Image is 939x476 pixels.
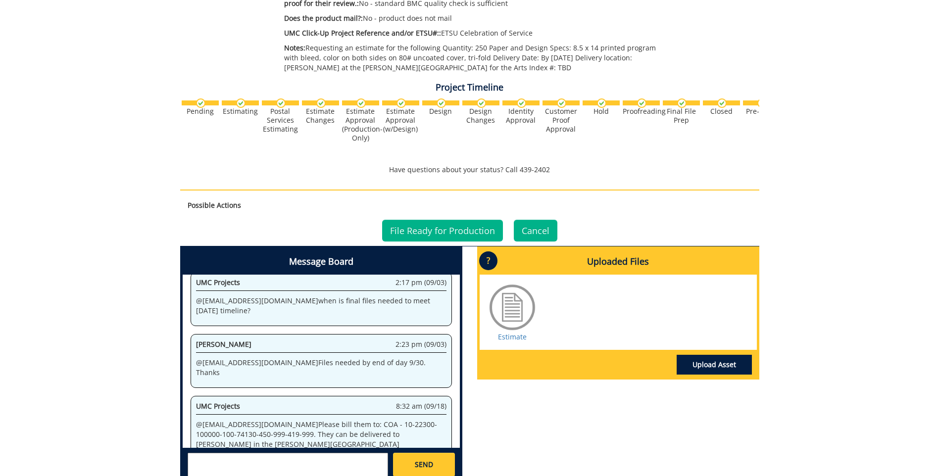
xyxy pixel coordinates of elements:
h4: Message Board [183,249,460,275]
img: checkmark [597,98,606,108]
div: Pre-Press [743,107,780,116]
p: @ [EMAIL_ADDRESS][DOMAIN_NAME] when is final files needed to meet [DATE] timeline? [196,296,446,316]
div: Estimate Approval (Production-Only) [342,107,379,143]
div: Estimating [222,107,259,116]
div: Closed [703,107,740,116]
h4: Project Timeline [180,83,759,93]
p: ? [479,251,497,270]
a: Estimate [498,332,527,341]
a: Upload Asset [677,355,752,375]
div: Pending [182,107,219,116]
span: Notes: [284,43,305,52]
span: UMC Projects [196,401,240,411]
div: Identity Approval [502,107,540,125]
p: Have questions about your status? Call 439-2402 [180,165,759,175]
a: File Ready for Production [382,220,503,241]
strong: Possible Actions [188,200,241,210]
p: No - product does not mail [284,13,672,23]
img: checkmark [437,98,446,108]
span: Does the product mail?: [284,13,363,23]
img: checkmark [196,98,205,108]
span: UMC Click-Up Project Reference and/or ETSU#:: [284,28,441,38]
img: checkmark [677,98,687,108]
p: ETSU Celebration of Service [284,28,672,38]
div: Proofreading [623,107,660,116]
img: checkmark [477,98,486,108]
div: Customer Proof Approval [543,107,580,134]
span: UMC Projects [196,278,240,287]
img: checkmark [356,98,366,108]
img: checkmark [717,98,727,108]
div: Estimate Approval (w/Design) [382,107,419,134]
img: checkmark [557,98,566,108]
p: Requesting an estimate for the following Quantity: 250 Paper and Design Specs: 8.5 x 14 printed p... [284,43,672,73]
div: Design [422,107,459,116]
div: Estimate Changes [302,107,339,125]
div: Design Changes [462,107,499,125]
img: checkmark [316,98,326,108]
div: Final File Prep [663,107,700,125]
span: 2:23 pm (09/03) [395,339,446,349]
img: checkmark [517,98,526,108]
img: checkmark [396,98,406,108]
h4: Uploaded Files [480,249,757,275]
div: Postal Services Estimating [262,107,299,134]
span: 8:32 am (09/18) [396,401,446,411]
span: 2:17 pm (09/03) [395,278,446,287]
p: @ [EMAIL_ADDRESS][DOMAIN_NAME] Please bill them to: COA - 10-22300-100000-100-74130-450-999-419-9... [196,420,446,449]
img: checkmark [276,98,286,108]
img: checkmark [236,98,246,108]
a: Cancel [514,220,557,241]
img: checkmark [637,98,646,108]
span: [PERSON_NAME] [196,339,251,349]
img: checkmark [757,98,767,108]
span: SEND [415,460,433,470]
p: @ [EMAIL_ADDRESS][DOMAIN_NAME] Files needed by end of day 9/30. Thanks [196,358,446,378]
div: Hold [583,107,620,116]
